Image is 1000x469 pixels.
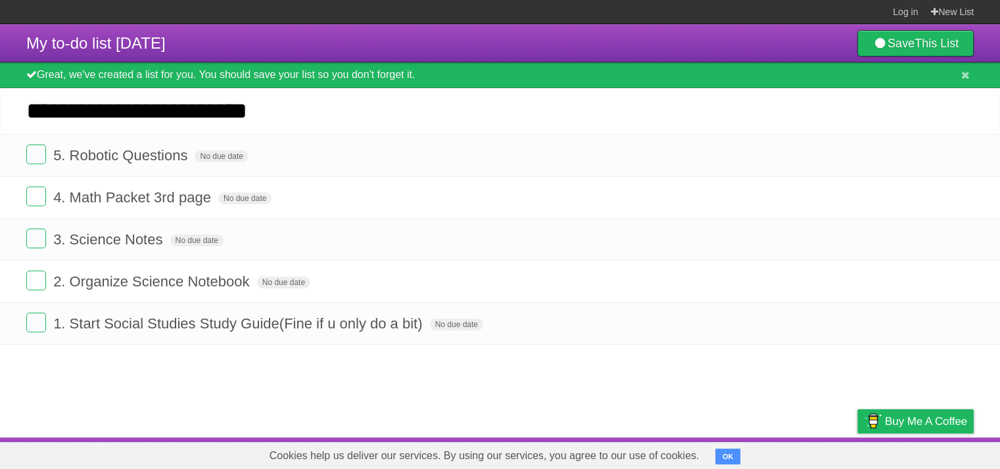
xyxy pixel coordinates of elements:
span: No due date [430,319,483,330]
label: Done [26,229,46,248]
a: Buy me a coffee [857,409,974,434]
span: No due date [257,277,310,288]
span: 1. Start Social Studies Study Guide(Fine if u only do a bit) [53,315,425,332]
span: No due date [195,150,248,162]
a: Suggest a feature [891,441,974,466]
span: Buy me a coffee [885,410,967,433]
span: 3. Science Notes [53,231,166,248]
span: My to-do list [DATE] [26,34,166,52]
span: Cookies help us deliver our services. By using our services, you agree to our use of cookies. [256,443,713,469]
b: This List [915,37,959,50]
a: Developers [726,441,779,466]
a: About [682,441,710,466]
img: Buy me a coffee [864,410,882,432]
span: 2. Organize Science Notebook [53,273,252,290]
button: OK [715,449,741,464]
a: SaveThis List [857,30,974,56]
label: Done [26,187,46,206]
span: No due date [170,234,224,246]
span: No due date [218,192,272,204]
span: 5. Robotic Questions [53,147,191,164]
label: Done [26,313,46,332]
a: Terms [796,441,824,466]
label: Done [26,145,46,164]
a: Privacy [840,441,874,466]
label: Done [26,271,46,290]
span: 4. Math Packet 3rd page [53,189,214,206]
